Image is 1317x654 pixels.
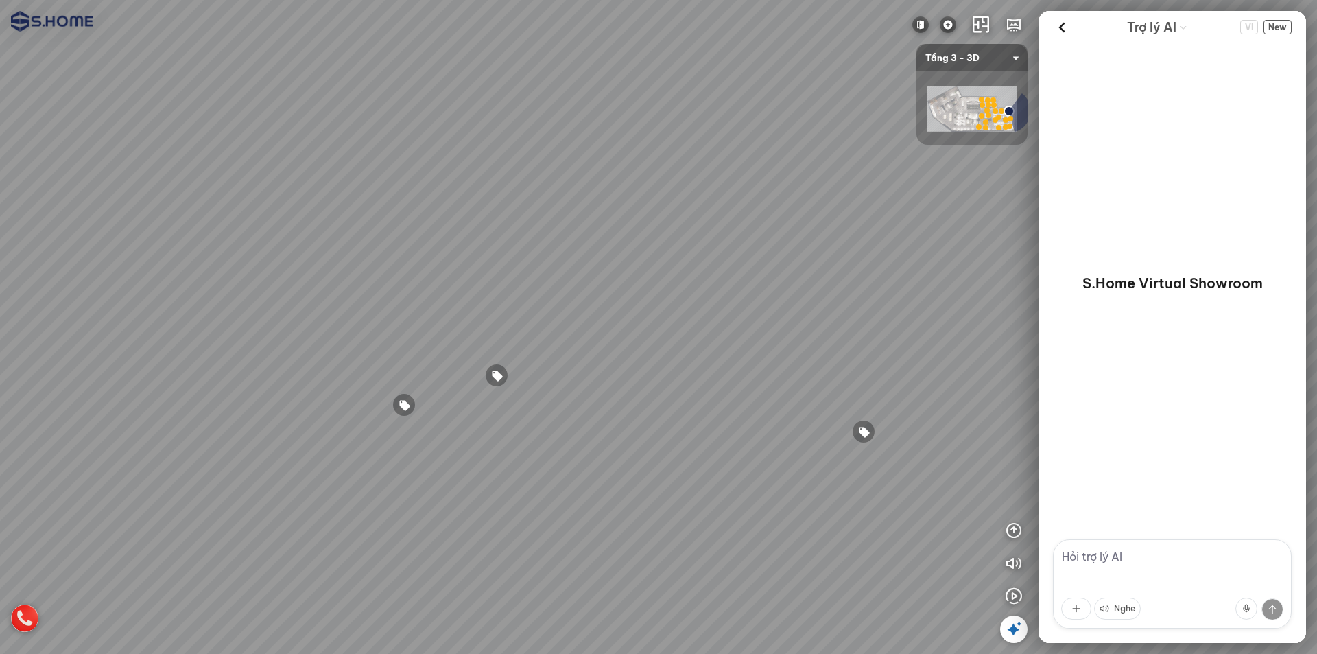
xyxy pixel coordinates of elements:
[1263,20,1292,34] button: New Chat
[1263,20,1292,34] span: New
[1240,20,1258,34] span: VI
[940,16,956,33] img: logo
[11,11,93,32] img: logo
[1127,16,1187,38] div: AI Guide options
[1094,598,1141,620] button: Nghe
[912,16,929,33] img: Đóng
[1127,18,1176,37] span: Trợ lý AI
[927,86,1017,132] img: shome_ha_dong_l_734JT7MRRNHH.png
[1082,274,1263,293] p: S.Home Virtual Showroom
[925,44,1019,71] span: Tầng 3 - 3D
[11,605,38,632] img: hotline_icon_VCHHFN9JCFPE.png
[1240,20,1258,34] button: Change language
